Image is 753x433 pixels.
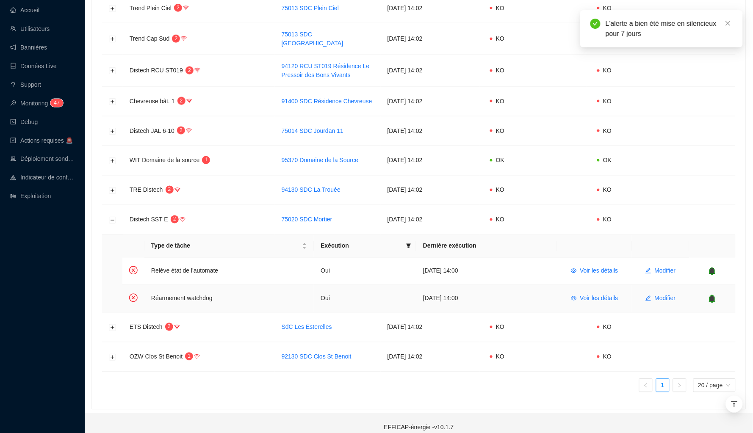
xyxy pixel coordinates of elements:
[656,379,669,392] a: 1
[693,379,736,392] div: taille de la page
[645,295,651,301] span: edit
[165,323,173,331] sup: 2
[496,5,504,11] span: KO
[381,55,480,87] td: [DATE] 14:02
[725,20,731,26] span: close
[282,187,341,193] a: 94130 SDC La Trouée
[282,127,343,134] a: 75014 SDC Jourdan 11
[168,324,171,330] span: 2
[144,258,314,285] td: Relève état de l'automate
[188,67,191,73] span: 2
[639,265,683,278] button: Modifier
[282,31,343,47] a: 75013 SDC [GEOGRAPHIC_DATA]
[171,215,179,223] sup: 2
[177,127,185,135] sup: 2
[109,157,116,164] button: Développer la ligne
[177,5,180,11] span: 2
[571,295,577,301] span: eye
[580,267,618,276] span: Voir les détails
[185,353,193,361] sup: 1
[282,216,332,223] a: 75020 SDC Mortier
[109,217,116,223] button: Réduire la ligne
[10,119,38,125] a: codeDebug
[731,400,738,408] span: vertical-align-top
[643,383,648,388] span: left
[166,186,174,194] sup: 2
[282,63,370,78] a: 94120 RCU ST019 Résidence Le Pressoir des Bons Vivants
[673,379,687,392] button: right
[181,36,187,41] span: wifi
[381,205,480,235] td: [DATE] 14:02
[109,187,116,194] button: Développer la ligne
[130,127,174,134] span: Distech JAL 6-10
[580,294,618,303] span: Voir les détails
[54,100,57,106] span: 4
[180,98,183,104] span: 2
[130,67,183,74] span: Distech RCU ST019
[639,379,653,392] button: left
[723,19,733,28] a: Close
[10,81,41,88] a: questionSupport
[496,353,504,360] span: KO
[10,156,75,163] a: clusterDéploiement sondes
[130,187,163,193] span: TRE Distech
[109,98,116,105] button: Développer la ligne
[109,5,116,12] button: Développer la ligne
[321,242,403,251] span: Exécution
[282,324,332,331] a: SdC Les Esterelles
[655,294,676,303] span: Modifier
[10,138,16,143] span: check-square
[381,23,480,55] td: [DATE] 14:02
[172,35,180,43] sup: 2
[10,25,50,32] a: teamUtilisateurs
[381,176,480,205] td: [DATE] 14:02
[645,268,651,274] span: edit
[496,127,504,134] span: KO
[590,19,601,29] span: check-circle
[603,157,612,164] span: OK
[10,193,51,200] a: slidersExploitation
[186,128,192,134] span: wifi
[677,383,682,388] span: right
[144,235,314,258] th: Type de tâche
[130,324,163,331] span: ETS Distech
[282,98,372,105] a: 91400 SDC Résidence Chevreuse
[188,353,191,359] span: 1
[708,267,717,276] span: bell
[639,379,653,392] li: Page précédente
[282,157,358,164] a: 95370 Domaine de la Source
[180,217,185,223] span: wifi
[496,157,504,164] span: OK
[381,342,480,372] td: [DATE] 14:02
[384,424,454,431] span: EFFICAP-énergie - v10.1.7
[50,99,63,107] sup: 47
[130,98,175,105] span: Chevreuse bât. 1
[381,313,480,342] td: [DATE] 14:02
[282,353,352,360] a: 92130 SDC Clos St Benoit
[708,295,717,303] span: bell
[174,187,180,193] span: wifi
[496,67,504,74] span: KO
[20,137,73,144] span: Actions requises 🚨
[129,266,138,275] span: close-circle
[496,98,504,105] span: KO
[639,292,683,306] button: Modifier
[321,295,330,302] span: Oui
[130,353,183,360] span: OZW Clos St Benoit
[10,174,75,181] a: heat-mapIndicateur de confort
[406,243,411,248] span: filter
[186,98,192,104] span: wifi
[202,156,210,164] sup: 1
[496,187,504,193] span: KO
[109,36,116,43] button: Développer la ligne
[571,268,577,274] span: eye
[381,116,480,146] td: [DATE] 14:02
[496,324,504,331] span: KO
[603,98,612,105] span: KO
[109,324,116,331] button: Développer la ligne
[496,35,504,42] span: KO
